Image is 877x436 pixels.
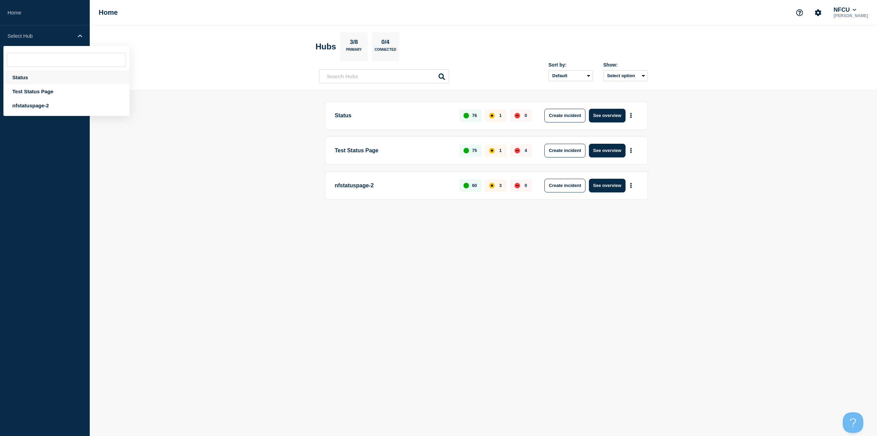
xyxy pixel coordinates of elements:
[335,144,452,157] p: Test Status Page
[627,144,635,157] button: More actions
[589,144,625,157] button: See overview
[472,183,477,188] p: 60
[499,148,502,153] p: 1
[346,48,362,55] p: Primary
[379,39,392,48] p: 0/4
[589,179,625,192] button: See overview
[792,5,807,20] button: Support
[524,183,527,188] p: 0
[464,148,469,153] div: up
[627,179,635,192] button: More actions
[3,84,129,98] div: Test Status Page
[3,98,129,113] div: nfstatuspage-2
[464,183,469,188] div: up
[347,39,361,48] p: 3/8
[811,5,825,20] button: Account settings
[603,62,648,68] div: Show:
[589,109,625,122] button: See overview
[544,179,585,192] button: Create incident
[515,113,520,118] div: down
[8,33,73,39] p: Select Hub
[335,109,452,122] p: Status
[832,13,869,18] p: [PERSON_NAME]
[548,70,593,81] select: Sort by
[472,113,477,118] p: 76
[515,183,520,188] div: down
[316,42,336,51] h2: Hubs
[489,113,495,118] div: affected
[832,7,857,13] button: NFCU
[843,412,863,433] iframe: Help Scout Beacon - Open
[627,109,635,122] button: More actions
[489,183,495,188] div: affected
[524,148,527,153] p: 4
[524,113,527,118] p: 0
[335,179,452,192] p: nfstatuspage-2
[499,113,502,118] p: 1
[489,148,495,153] div: affected
[544,109,585,122] button: Create incident
[544,144,585,157] button: Create incident
[499,183,502,188] p: 3
[464,113,469,118] div: up
[603,70,648,81] button: Select option
[374,48,396,55] p: Connected
[515,148,520,153] div: down
[472,148,477,153] p: 75
[99,9,118,16] h1: Home
[319,69,449,83] input: Search Hubs
[548,62,593,68] div: Sort by:
[3,70,129,84] div: Status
